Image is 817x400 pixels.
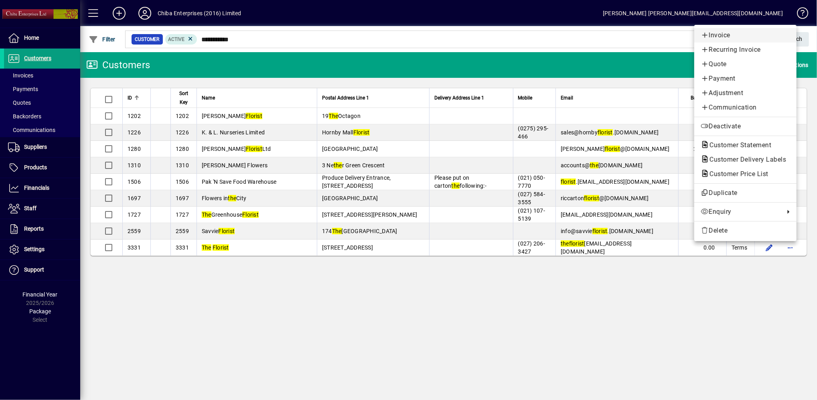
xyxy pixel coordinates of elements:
span: Customer Delivery Labels [701,156,790,163]
span: Communication [701,103,790,112]
span: Payment [701,74,790,83]
span: Customer Price List [701,170,772,178]
span: Invoice [701,30,790,40]
span: Delete [701,226,790,236]
span: Customer Statement [701,141,775,149]
span: Quote [701,59,790,69]
span: Enquiry [701,207,781,217]
span: Adjustment [701,88,790,98]
button: Deactivate customer [694,119,797,134]
span: Deactivate [701,122,790,131]
span: Duplicate [701,188,790,198]
span: Recurring Invoice [701,45,790,55]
